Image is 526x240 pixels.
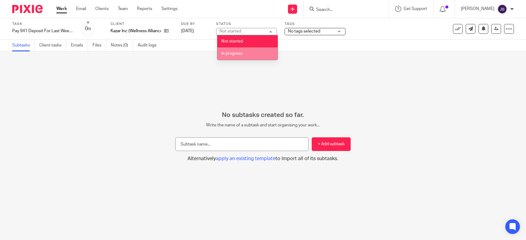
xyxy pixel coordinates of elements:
button: Alternativelyapply an existing templateto import all of its subtasks. [175,156,351,162]
span: No tags selected [288,29,320,33]
div: Not started [219,29,241,33]
a: Client tasks [39,39,66,51]
span: Get Support [404,7,427,11]
label: Tags [285,22,345,26]
a: Subtasks [12,39,35,51]
span: [DATE] [181,29,194,33]
a: Settings [161,6,177,12]
span: Not started [221,39,243,43]
input: Search [316,7,370,13]
label: Status [216,22,277,26]
div: 0 [85,25,91,32]
h2: No subtasks created so far. [175,111,351,119]
a: Reports [137,6,152,12]
a: Work [56,6,67,12]
div: Pay 941 Deposit For Last Weeks Payroll [12,28,73,34]
a: Emails [71,39,88,51]
span: In progress [221,51,243,56]
a: Team [118,6,128,12]
a: Clients [95,6,109,12]
img: Pixie [12,5,43,13]
span: apply an existing template [216,156,275,161]
a: Email [76,6,86,12]
p: Write the name of a subtask and start organising your work... [175,122,351,128]
p: [PERSON_NAME] [461,6,494,12]
a: Audit logs [138,39,161,51]
a: Files [93,39,106,51]
label: Client [110,22,174,26]
label: Due by [181,22,209,26]
label: Task [12,22,73,26]
small: /0 [88,27,91,31]
input: Subtask name... [175,137,309,151]
a: Notes (0) [111,39,133,51]
img: svg%3E [497,4,507,14]
p: Kazar Inc (Wellness Alliances) [110,28,161,34]
button: + Add subtask [312,137,351,151]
